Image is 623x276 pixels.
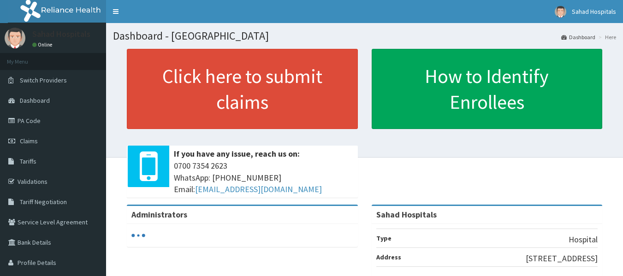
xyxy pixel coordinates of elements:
span: Sahad Hospitals [572,7,616,16]
b: Administrators [131,209,187,220]
svg: audio-loading [131,229,145,242]
img: User Image [555,6,566,18]
span: Dashboard [20,96,50,105]
a: How to Identify Enrollees [372,49,603,129]
b: Address [376,253,401,261]
a: Click here to submit claims [127,49,358,129]
span: Tariff Negotiation [20,198,67,206]
p: Hospital [569,234,598,246]
a: Dashboard [561,33,595,41]
strong: Sahad Hospitals [376,209,437,220]
span: Switch Providers [20,76,67,84]
span: 0700 7354 2623 WhatsApp: [PHONE_NUMBER] Email: [174,160,353,195]
a: Online [32,41,54,48]
b: If you have any issue, reach us on: [174,148,300,159]
li: Here [596,33,616,41]
img: User Image [5,28,25,48]
span: Tariffs [20,157,36,165]
b: Type [376,234,392,242]
p: [STREET_ADDRESS] [526,253,598,264]
p: Sahad Hospitals [32,30,90,38]
span: Claims [20,137,38,145]
a: [EMAIL_ADDRESS][DOMAIN_NAME] [195,184,322,194]
h1: Dashboard - [GEOGRAPHIC_DATA] [113,30,616,42]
